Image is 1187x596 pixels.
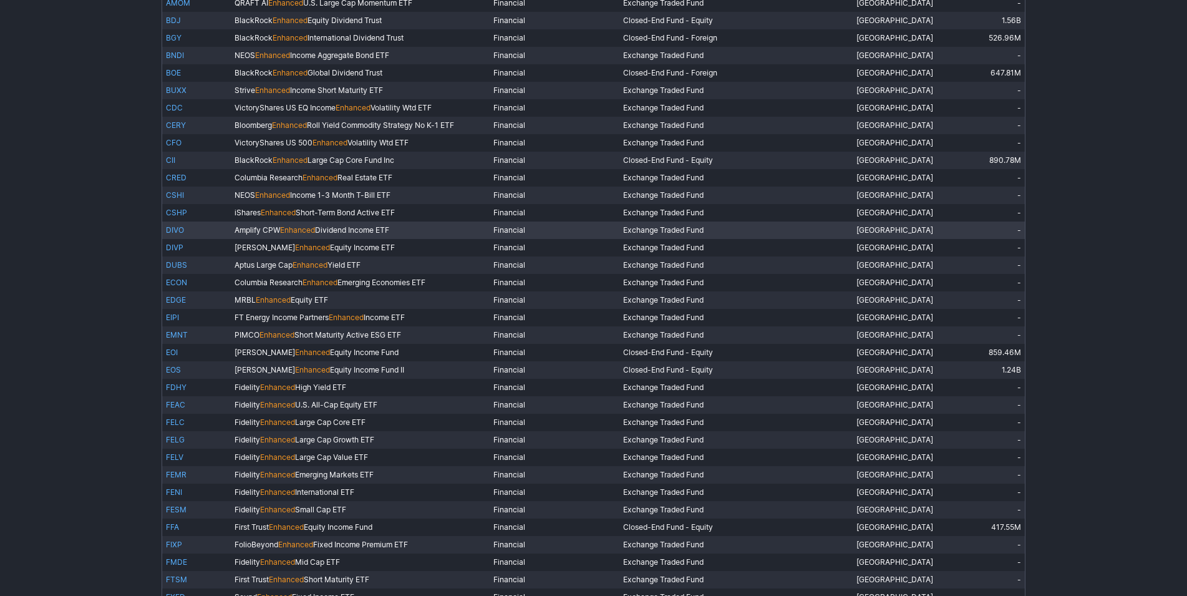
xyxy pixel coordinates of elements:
span: Enhanced [256,295,291,305]
td: Closed-End Fund - Equity [619,519,853,536]
td: VictoryShares US 500 Volatility Wtd ETF [231,134,490,152]
td: - [939,134,1025,152]
td: Financial [490,82,619,99]
td: Financial [490,344,619,361]
td: Columbia Research Real Estate ETF [231,169,490,187]
td: [GEOGRAPHIC_DATA] [853,379,939,396]
td: [GEOGRAPHIC_DATA] [853,239,939,256]
a: FELV [166,452,183,462]
td: Closed-End Fund - Equity [619,361,853,379]
span: Enhanced [336,103,371,112]
td: BlackRock International Dividend Trust [231,29,490,47]
td: Fidelity Mid Cap ETF [231,554,490,571]
td: Financial [490,64,619,82]
td: Amplify CPW Dividend Income ETF [231,222,490,239]
td: FolioBeyond Fixed Income Premium ETF [231,536,490,554]
td: - [939,309,1025,326]
td: - [939,82,1025,99]
td: - [939,536,1025,554]
td: Exchange Traded Fund [619,274,853,291]
td: Financial [490,571,619,589]
span: Enhanced [260,400,295,409]
td: Financial [490,501,619,519]
td: [GEOGRAPHIC_DATA] [853,396,939,414]
a: CERY [166,120,186,130]
td: MRBL Equity ETF [231,291,490,309]
td: Financial [490,536,619,554]
td: Closed-End Fund - Foreign [619,64,853,82]
span: Enhanced [303,278,337,287]
td: NEOS Income 1-3 Month T-Bill ETF [231,187,490,204]
td: [GEOGRAPHIC_DATA] [853,519,939,536]
td: BlackRock Equity Dividend Trust [231,12,490,29]
td: Financial [490,187,619,204]
td: FT Energy Income Partners Income ETF [231,309,490,326]
td: Exchange Traded Fund [619,484,853,501]
td: 417.55M [939,519,1025,536]
span: Enhanced [260,557,295,567]
td: - [939,239,1025,256]
span: Enhanced [295,348,330,357]
td: - [939,431,1025,449]
td: [GEOGRAPHIC_DATA] [853,414,939,431]
td: - [939,414,1025,431]
a: BNDI [166,51,184,60]
td: VictoryShares US EQ Income Volatility Wtd ETF [231,99,490,117]
td: Fidelity Small Cap ETF [231,501,490,519]
td: Financial [490,152,619,169]
a: CSHI [166,190,184,200]
td: 1.56B [939,12,1025,29]
td: Financial [490,117,619,134]
span: Enhanced [273,16,308,25]
td: [PERSON_NAME] Equity Income Fund [231,344,490,361]
td: First Trust Equity Income Fund [231,519,490,536]
a: CDC [166,103,183,112]
td: Financial [490,222,619,239]
a: CII [166,155,175,165]
a: FELG [166,435,185,444]
td: [PERSON_NAME] Equity Income ETF [231,239,490,256]
a: EOS [166,365,181,374]
td: [GEOGRAPHIC_DATA] [853,536,939,554]
span: Enhanced [295,365,330,374]
td: Aptus Large Cap Yield ETF [231,256,490,274]
td: Financial [490,484,619,501]
td: Fidelity Large Cap Core ETF [231,414,490,431]
a: BOE [166,68,181,77]
td: Financial [490,466,619,484]
td: - [939,291,1025,309]
td: Exchange Traded Fund [619,134,853,152]
td: Exchange Traded Fund [619,536,853,554]
td: Exchange Traded Fund [619,291,853,309]
a: FENI [166,487,182,497]
a: DIVO [166,225,184,235]
span: Enhanced [293,260,327,270]
td: [GEOGRAPHIC_DATA] [853,134,939,152]
a: EOI [166,348,178,357]
span: Enhanced [260,452,295,462]
td: - [939,449,1025,466]
td: Closed-End Fund - Equity [619,344,853,361]
span: Enhanced [273,68,308,77]
td: Exchange Traded Fund [619,169,853,187]
td: Exchange Traded Fund [619,554,853,571]
td: Exchange Traded Fund [619,187,853,204]
td: Financial [490,47,619,64]
a: FELC [166,418,185,427]
td: Exchange Traded Fund [619,449,853,466]
td: [GEOGRAPHIC_DATA] [853,344,939,361]
td: - [939,326,1025,344]
td: [GEOGRAPHIC_DATA] [853,12,939,29]
a: CSHP [166,208,187,217]
td: [GEOGRAPHIC_DATA] [853,326,939,344]
td: - [939,501,1025,519]
td: [GEOGRAPHIC_DATA] [853,431,939,449]
span: Enhanced [260,487,295,497]
td: Exchange Traded Fund [619,82,853,99]
td: Columbia Research Emerging Economies ETF [231,274,490,291]
span: Enhanced [280,225,315,235]
td: - [939,222,1025,239]
span: Enhanced [312,138,347,147]
td: [GEOGRAPHIC_DATA] [853,117,939,134]
span: Enhanced [260,418,295,427]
